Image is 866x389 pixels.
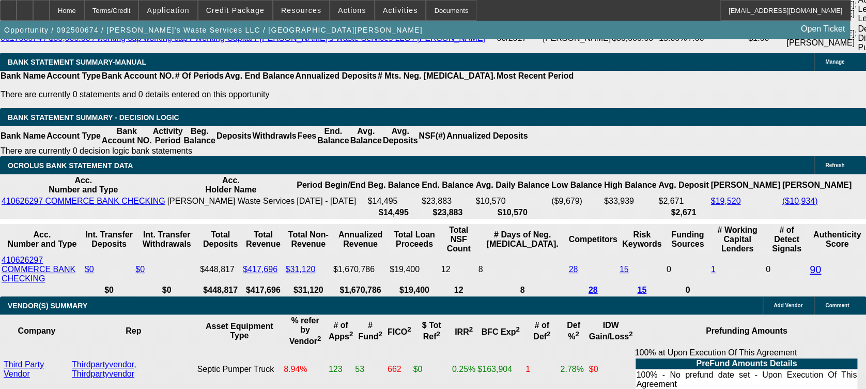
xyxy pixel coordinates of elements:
th: 8 [477,285,567,295]
div: $1,670,786 [333,265,388,274]
th: Int. Transfer Withdrawals [135,225,198,254]
span: Comment [825,303,849,308]
th: End. Balance [421,175,474,195]
span: Refresh [825,162,844,168]
th: $1,670,786 [333,285,388,295]
th: [PERSON_NAME] [782,175,852,195]
th: Account Type [46,71,101,81]
th: [PERSON_NAME] [710,175,780,195]
a: 28 [589,286,598,294]
td: [PERSON_NAME] Waste Services [167,196,296,206]
a: 1 [711,265,716,274]
sup: 2 [547,330,550,338]
button: Activities [375,1,426,20]
span: BANK STATEMENT SUMMARY-MANUAL [8,58,146,66]
th: Total Deposits [199,225,241,254]
th: Most Recent Period [496,71,574,81]
b: Rep [126,326,141,335]
sup: 2 [469,325,472,333]
b: IRR [455,327,473,336]
th: $10,570 [475,207,550,218]
b: Company [18,326,56,335]
th: # Mts. Neg. [MEDICAL_DATA]. [377,71,496,81]
span: VENDOR(S) SUMMARY [8,302,87,310]
th: NSF(#) [418,126,446,146]
a: Third Party Vendor [4,360,44,378]
th: $31,120 [285,285,331,295]
th: Withdrawls [252,126,297,146]
span: Activities [383,6,418,14]
th: Sum of the Total NSF Count and Total Overdraft Fee Count from Ocrolus [441,225,477,254]
th: Acc. Number and Type [1,175,166,195]
b: # of Apps [329,321,353,341]
th: Funding Sources [666,225,709,254]
sup: 2 [575,330,579,338]
th: # Days of Neg. [MEDICAL_DATA]. [477,225,567,254]
th: Bank Account NO. [101,71,175,81]
b: Prefunding Amounts [706,326,787,335]
b: PreFund Amounts Details [696,359,797,368]
a: 28 [568,265,578,274]
span: Opportunity / 092500674 / [PERSON_NAME]'s Waste Services LLC / [GEOGRAPHIC_DATA][PERSON_NAME] [4,26,423,34]
td: [DATE] - [DATE] [296,196,366,206]
b: IDW Gain/Loss [589,321,633,341]
th: $0 [84,285,134,295]
td: $14,495 [367,196,420,206]
span: Application [147,6,189,14]
th: End. Balance [317,126,349,146]
th: Avg. Deposit [658,175,709,195]
a: 410626297 COMMERCE BANK CHECKING [2,256,75,283]
th: 0 [666,285,709,295]
a: 15 [620,265,629,274]
th: Risk Keywords [619,225,665,254]
th: Total Loan Proceeds [389,225,440,254]
sup: 2 [407,325,411,333]
b: $ Tot Ref [422,321,441,341]
button: Actions [330,1,374,20]
th: Avg. Balance [349,126,382,146]
td: $2,671 [658,196,709,206]
th: Activity Period [152,126,183,146]
td: 8 [477,255,567,284]
th: $14,495 [367,207,420,218]
th: Beg. Balance [183,126,215,146]
a: 15 [637,286,646,294]
sup: 2 [317,335,321,342]
td: 0 [765,255,808,284]
th: $2,671 [658,207,709,218]
th: Bank Account NO. [101,126,152,146]
th: $19,400 [389,285,440,295]
th: # of Detect Signals [765,225,808,254]
th: Authenticity Score [809,225,865,254]
span: Resources [281,6,321,14]
b: BFC Exp [482,327,520,336]
b: % refer by Vendor [289,316,321,346]
th: 12 [441,285,477,295]
sup: 2 [516,325,519,333]
span: Actions [338,6,366,14]
td: ($9,679) [551,196,602,206]
th: # Of Periods [175,71,224,81]
th: Avg. Daily Balance [475,175,550,195]
b: # Fund [358,321,382,341]
a: $31,120 [285,265,315,274]
th: # Working Capital Lenders [710,225,764,254]
td: $33,939 [604,196,657,206]
th: Int. Transfer Deposits [84,225,134,254]
span: Manage [825,59,844,65]
td: $448,817 [199,255,241,284]
th: High Balance [604,175,657,195]
span: OCROLUS BANK STATEMENT DATA [8,161,133,170]
a: 90 [810,264,821,275]
button: Resources [273,1,329,20]
p: There are currently 0 statements and 0 details entered on this opportunity [1,90,574,99]
a: Thirdpartyvendor, Thirdpartyvendor [72,360,136,378]
sup: 2 [436,330,440,338]
sup: 2 [378,330,382,338]
th: Total Revenue [242,225,284,254]
a: $417,696 [243,265,277,274]
th: Acc. Number and Type [1,225,83,254]
th: Avg. Deposits [382,126,419,146]
b: Asset Equipment Type [206,322,273,340]
th: Fees [297,126,317,146]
